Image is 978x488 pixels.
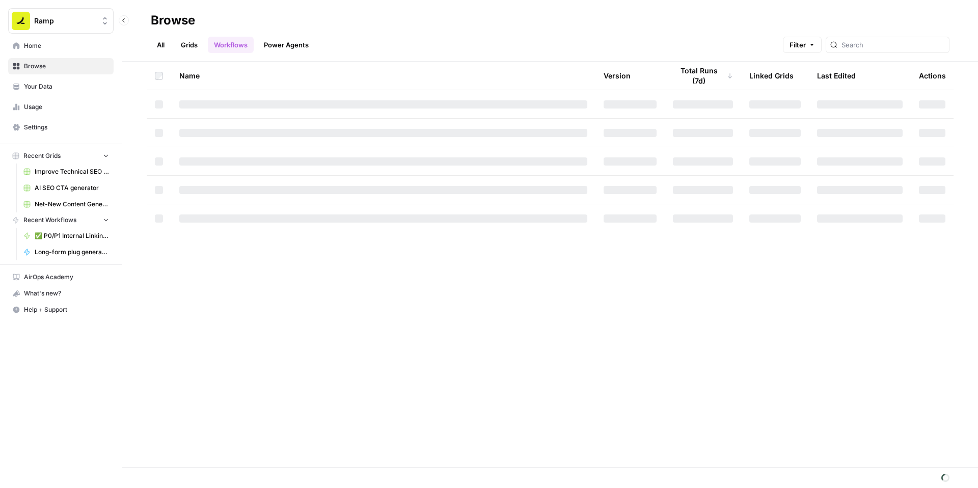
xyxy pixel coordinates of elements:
span: Help + Support [24,305,109,314]
a: Your Data [8,78,114,95]
span: Recent Grids [23,151,61,160]
a: Long-form plug generator – Content tuning version [19,244,114,260]
a: Improve Technical SEO for Page [19,164,114,180]
a: Workflows [208,37,254,53]
div: What's new? [9,286,113,301]
span: Home [24,41,109,50]
a: AI SEO CTA generator [19,180,114,196]
button: Recent Workflows [8,212,114,228]
span: Filter [790,40,806,50]
button: Filter [783,37,822,53]
span: Settings [24,123,109,132]
a: Browse [8,58,114,74]
div: Browse [151,12,195,29]
a: Settings [8,119,114,135]
img: Ramp Logo [12,12,30,30]
span: Ramp [34,16,96,26]
a: Usage [8,99,114,115]
div: Last Edited [817,62,856,90]
a: Power Agents [258,37,315,53]
span: Usage [24,102,109,112]
button: Help + Support [8,302,114,318]
span: Improve Technical SEO for Page [35,167,109,176]
span: Recent Workflows [23,215,76,225]
a: Home [8,38,114,54]
span: AirOps Academy [24,273,109,282]
span: ✅ P0/P1 Internal Linking Workflow [35,231,109,240]
a: All [151,37,171,53]
button: Recent Grids [8,148,114,164]
button: Workspace: Ramp [8,8,114,34]
div: Total Runs (7d) [673,62,733,90]
a: ✅ P0/P1 Internal Linking Workflow [19,228,114,244]
span: Your Data [24,82,109,91]
a: Grids [175,37,204,53]
div: Name [179,62,587,90]
span: Long-form plug generator – Content tuning version [35,248,109,257]
div: Version [604,62,631,90]
span: Net-New Content Generator - Grid Template [35,200,109,209]
a: Net-New Content Generator - Grid Template [19,196,114,212]
button: What's new? [8,285,114,302]
a: AirOps Academy [8,269,114,285]
div: Linked Grids [749,62,794,90]
input: Search [841,40,945,50]
span: Browse [24,62,109,71]
span: AI SEO CTA generator [35,183,109,193]
div: Actions [919,62,946,90]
